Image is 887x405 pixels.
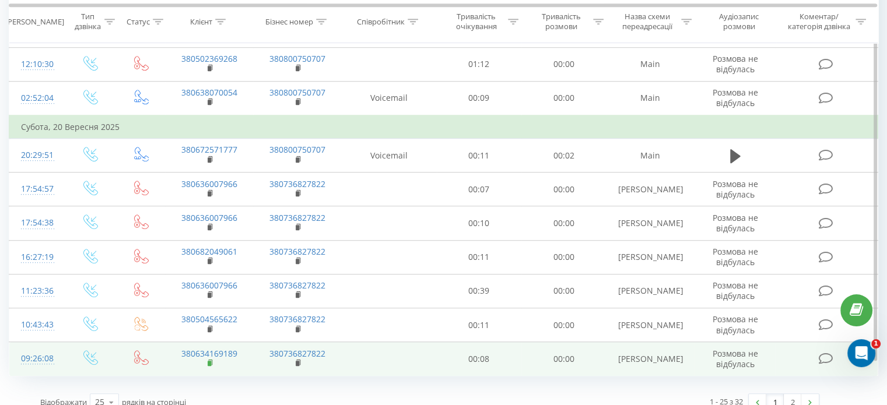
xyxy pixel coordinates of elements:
[606,172,694,206] td: [PERSON_NAME]
[606,139,694,172] td: Main
[871,339,881,348] span: 1
[127,17,150,27] div: Статус
[181,53,237,64] a: 380502369268
[521,240,606,274] td: 00:00
[342,139,437,172] td: Voicemail
[21,314,52,336] div: 10:43:43
[269,212,325,223] a: 380736827822
[521,172,606,206] td: 00:00
[73,12,101,32] div: Тип дзвінка
[21,53,52,76] div: 12:10:30
[713,87,758,108] span: Розмова не відбулась
[357,17,405,27] div: Співробітник
[606,206,694,240] td: [PERSON_NAME]
[5,17,64,27] div: [PERSON_NAME]
[181,246,237,257] a: 380682049061
[437,172,521,206] td: 00:07
[21,246,52,269] div: 16:27:19
[437,274,521,308] td: 00:39
[269,246,325,257] a: 380736827822
[606,274,694,308] td: [PERSON_NAME]
[713,53,758,75] span: Розмова не відбулась
[269,280,325,291] a: 380736827822
[437,47,521,81] td: 01:12
[521,47,606,81] td: 00:00
[342,81,437,115] td: Voicemail
[606,342,694,376] td: [PERSON_NAME]
[437,206,521,240] td: 00:10
[181,348,237,359] a: 380634169189
[437,81,521,115] td: 00:09
[713,212,758,234] span: Розмова не відбулась
[447,12,506,32] div: Тривалість очікування
[606,308,694,342] td: [PERSON_NAME]
[269,53,325,64] a: 380800750707
[181,178,237,189] a: 380636007966
[784,12,853,32] div: Коментар/категорія дзвінка
[265,17,313,27] div: Бізнес номер
[269,348,325,359] a: 380736827822
[606,47,694,81] td: Main
[521,139,606,172] td: 00:02
[21,212,52,234] div: 17:54:38
[606,240,694,274] td: [PERSON_NAME]
[713,314,758,335] span: Розмова не відбулась
[181,144,237,155] a: 380672571777
[9,115,878,139] td: Субота, 20 Вересня 2025
[21,347,52,370] div: 09:26:08
[521,342,606,376] td: 00:00
[269,87,325,98] a: 380800750707
[713,246,758,267] span: Розмова не відбулась
[713,280,758,301] span: Розмова не відбулась
[269,314,325,325] a: 380736827822
[437,342,521,376] td: 00:08
[269,178,325,189] a: 380736827822
[521,308,606,342] td: 00:00
[21,178,52,200] div: 17:54:57
[521,81,606,115] td: 00:00
[847,339,875,367] iframe: Intercom live chat
[21,87,52,110] div: 02:52:04
[437,308,521,342] td: 00:11
[269,144,325,155] a: 380800750707
[617,12,678,32] div: Назва схеми переадресації
[705,12,773,32] div: Аудіозапис розмови
[190,17,212,27] div: Клієнт
[521,206,606,240] td: 00:00
[181,314,237,325] a: 380504565622
[713,348,758,369] span: Розмова не відбулась
[181,87,237,98] a: 380638070054
[181,212,237,223] a: 380636007966
[606,81,694,115] td: Main
[521,274,606,308] td: 00:00
[21,144,52,167] div: 20:29:51
[437,240,521,274] td: 00:11
[21,280,52,302] div: 11:23:36
[437,139,521,172] td: 00:11
[181,280,237,291] a: 380636007966
[532,12,590,32] div: Тривалість розмови
[713,178,758,200] span: Розмова не відбулась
